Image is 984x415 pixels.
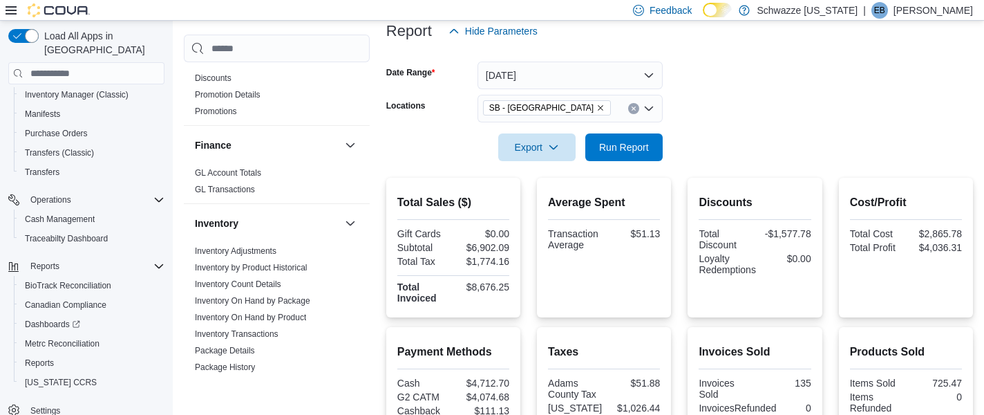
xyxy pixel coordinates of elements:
[699,228,752,250] div: Total Discount
[386,67,435,78] label: Date Range
[195,168,261,178] a: GL Account Totals
[397,242,451,253] div: Subtotal
[397,282,437,304] strong: Total Invoiced
[14,373,170,392] button: [US_STATE] CCRS
[195,296,310,306] a: Inventory On Hand by Package
[650,3,692,17] span: Feedback
[19,125,93,142] a: Purchase Orders
[456,391,509,403] div: $4,074.68
[25,128,88,139] span: Purchase Orders
[14,143,170,163] button: Transfers (Classic)
[386,23,432,39] h3: Report
[850,228,903,239] div: Total Cost
[507,133,567,161] span: Export
[863,2,866,19] p: |
[874,2,885,19] span: EB
[19,316,164,333] span: Dashboards
[607,378,660,389] div: $51.88
[195,185,255,194] a: GL Transactions
[19,211,100,228] a: Cash Management
[3,257,170,276] button: Reports
[14,353,170,373] button: Reports
[585,133,663,161] button: Run Report
[757,2,858,19] p: Schwazze [US_STATE]
[397,228,451,239] div: Gift Cards
[25,258,65,275] button: Reports
[342,215,359,232] button: Inventory
[25,167,59,178] span: Transfers
[19,335,164,352] span: Metrc Reconciliation
[195,346,255,356] a: Package Details
[25,377,97,388] span: [US_STATE] CCRS
[195,246,276,256] a: Inventory Adjustments
[25,233,108,244] span: Traceabilty Dashboard
[184,165,370,203] div: Finance
[19,316,86,333] a: Dashboards
[456,378,509,389] div: $4,712.70
[25,338,100,349] span: Metrc Reconciliation
[758,378,811,389] div: 135
[909,391,962,403] div: 0
[30,261,59,272] span: Reports
[28,3,90,17] img: Cova
[909,242,962,253] div: $4,036.31
[39,29,164,57] span: Load All Apps in [GEOGRAPHIC_DATA]
[893,2,973,19] p: [PERSON_NAME]
[14,210,170,229] button: Cash Management
[456,228,509,239] div: $0.00
[19,164,164,181] span: Transfers
[195,216,339,230] button: Inventory
[19,355,59,371] a: Reports
[14,334,170,353] button: Metrc Reconciliation
[19,297,164,313] span: Canadian Compliance
[456,282,509,293] div: $8,676.25
[19,335,105,352] a: Metrc Reconciliation
[643,103,654,114] button: Open list of options
[761,253,811,264] div: $0.00
[30,194,71,205] span: Operations
[25,258,164,275] span: Reports
[14,124,170,143] button: Purchase Orders
[456,242,509,253] div: $6,902.09
[850,242,903,253] div: Total Profit
[195,313,306,322] a: Inventory On Hand by Product
[850,344,962,360] h2: Products Sold
[195,362,255,372] a: Package History
[195,216,238,230] h3: Inventory
[19,164,65,181] a: Transfers
[498,133,576,161] button: Export
[19,86,134,103] a: Inventory Manager (Classic)
[19,106,164,122] span: Manifests
[25,192,164,208] span: Operations
[25,214,95,225] span: Cash Management
[195,90,261,100] a: Promotion Details
[14,85,170,104] button: Inventory Manager (Classic)
[397,391,451,403] div: G2 CATM
[699,344,811,360] h2: Invoices Sold
[443,17,543,45] button: Hide Parameters
[465,24,538,38] span: Hide Parameters
[548,344,660,360] h2: Taxes
[25,109,60,120] span: Manifests
[397,194,509,211] h2: Total Sales ($)
[699,253,756,275] div: Loyalty Redemptions
[195,73,231,83] a: Discounts
[195,138,339,152] button: Finance
[19,277,117,294] a: BioTrack Reconciliation
[19,125,164,142] span: Purchase Orders
[19,277,164,294] span: BioTrack Reconciliation
[386,100,426,111] label: Locations
[699,403,776,414] div: InvoicesRefunded
[548,378,601,400] div: Adams County Tax
[758,228,811,239] div: -$1,577.78
[19,145,164,161] span: Transfers (Classic)
[599,140,649,154] span: Run Report
[195,329,278,339] a: Inventory Transactions
[909,228,962,239] div: $2,865.78
[195,279,281,289] a: Inventory Count Details
[703,3,732,17] input: Dark Mode
[19,297,112,313] a: Canadian Compliance
[782,403,811,414] div: 0
[195,107,237,116] a: Promotions
[489,101,594,115] span: SB - [GEOGRAPHIC_DATA]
